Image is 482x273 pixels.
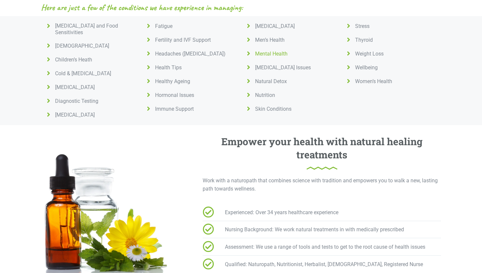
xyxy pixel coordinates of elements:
span: Fertility and IVF Support [152,37,211,43]
a: Skin Conditions [244,105,338,113]
a: Cold & [MEDICAL_DATA] [44,70,138,77]
p: Work with a naturopath that combines science with tradition and empowers you to walk a new, lasti... [203,176,441,193]
span: Weight Loss [352,51,384,57]
span: Experienced: Over 34 years healthcare experience [217,208,338,217]
span: Men’s Health [252,37,285,43]
a: Healthy Ageing [144,78,238,85]
span: [MEDICAL_DATA] [52,84,95,91]
a: [MEDICAL_DATA] [44,111,138,119]
a: [MEDICAL_DATA] and Food Sensitivities [44,23,138,36]
a: [MEDICAL_DATA] [44,84,138,91]
a: Diagnostic Testing [44,98,138,105]
a: Wellbeing [344,64,438,71]
span: Assessment: We use a range of tools and tests to get to the root cause of health issues [217,243,425,251]
span: Mental Health [252,51,288,57]
span: Women’s Health [352,78,392,85]
span: Health Tips [152,64,182,71]
span: [MEDICAL_DATA] and Food Sensitivities [52,23,138,36]
a: Nutrition [244,92,338,99]
a: Natural Detox [244,78,338,85]
a: Fatigue [144,23,238,30]
span: Children’s Heath [52,57,92,63]
span: [DEMOGRAPHIC_DATA] [52,43,109,49]
span: Healthy Ageing [152,78,190,85]
span: [MEDICAL_DATA] [52,112,95,118]
a: [DEMOGRAPHIC_DATA] [44,42,138,50]
span: Immune Support [152,106,194,112]
a: Thyroid [344,36,438,44]
span: Wellbeing [352,64,378,71]
span: [MEDICAL_DATA] [252,23,295,30]
a: Stress [344,23,438,30]
a: Health Tips [144,64,238,71]
a: Immune Support [144,105,238,113]
span: Natural Detox [252,78,287,85]
span: Skin Conditions [252,106,291,112]
a: [MEDICAL_DATA] Issues [244,64,338,71]
a: Children’s Heath [44,56,138,63]
a: Weight Loss [344,50,438,57]
span: Fatigue [152,23,172,30]
span: Nursing Background: We work natural treatments in with medically prescribed [217,225,404,234]
h3: Empower your health with natural healing treatments [203,135,441,170]
a: Women’s Health [344,78,438,85]
span: Hormonal Issues [152,92,194,99]
span: Nutrition [252,92,275,99]
span: Diagnostic Testing [52,98,98,104]
span: Qualified: Naturopath, Nutritionist, Herbalist, [DEMOGRAPHIC_DATA], Registered Nurse [217,260,423,269]
span: [MEDICAL_DATA] Issues [252,64,311,71]
a: Hormonal Issues [144,92,238,99]
span: Cold & [MEDICAL_DATA] [52,70,111,77]
a: Headaches ([MEDICAL_DATA]) [144,50,238,57]
a: Fertility and IVF Support [144,36,238,44]
span: Headaches ([MEDICAL_DATA]) [152,51,226,57]
a: [MEDICAL_DATA] [244,23,338,30]
a: Mental Health [244,50,338,57]
span: Thyroid [352,37,373,43]
a: Men’s Health [244,36,338,44]
span: Stress [352,23,370,30]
